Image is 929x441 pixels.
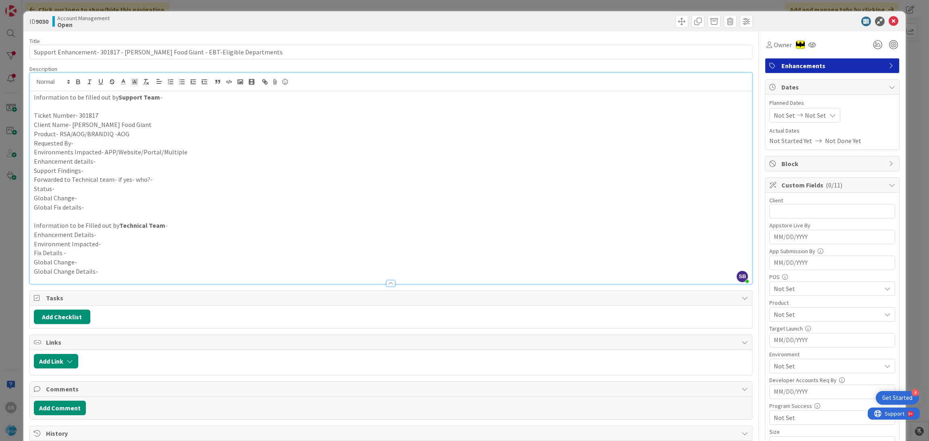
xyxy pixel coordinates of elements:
[876,391,919,405] div: Open Get Started checklist, remaining modules: 4
[781,159,885,168] span: Block
[826,181,842,189] span: ( 0/11 )
[882,394,912,402] div: Get Started
[34,267,748,276] p: Global Change Details-
[774,230,891,244] input: MM/DD/YYYY
[46,429,738,438] span: History
[769,300,895,306] div: Product
[119,221,165,229] strong: Technical Team
[825,136,861,146] span: Not Done Yet
[774,333,891,347] input: MM/DD/YYYY
[781,61,885,71] span: Enhancements
[774,110,795,120] span: Not Set
[34,310,90,324] button: Add Checklist
[796,40,805,49] img: AC
[769,377,895,383] div: Developer Accounts Req By
[35,17,48,25] b: 9030
[912,389,919,396] div: 4
[34,354,78,368] button: Add Link
[769,429,895,435] div: Size
[34,129,748,139] p: Product- RSA/AOG/BRANDIQ -AOG
[769,248,895,254] div: App Submission By
[769,136,812,146] span: Not Started Yet
[737,271,748,282] span: SB
[34,221,748,230] p: Information to be Filled out by -
[34,139,748,148] p: Requested By-
[34,401,86,415] button: Add Comment
[769,352,895,357] div: Environment
[34,120,748,129] p: Client Name- [PERSON_NAME] Food Giant
[774,361,881,371] span: Not Set
[46,293,738,303] span: Tasks
[34,239,748,249] p: Environment Impacted-
[781,180,885,190] span: Custom Fields
[769,197,783,204] label: Client
[34,157,748,166] p: Enhancement details-
[34,230,748,239] p: Enhancement Details-
[769,99,895,107] span: Planned Dates
[774,413,881,422] span: Not Set
[774,40,792,50] span: Owner
[34,111,748,120] p: Ticket Number- 301817
[57,21,110,28] b: Open
[34,175,748,184] p: Forwarded to Technical team- if yes- who?-
[46,337,738,347] span: Links
[29,65,57,73] span: Description
[34,93,748,102] p: Information to be filled out by -
[17,1,37,11] span: Support
[805,110,826,120] span: Not Set
[769,274,895,280] div: POS
[774,284,881,293] span: Not Set
[769,326,895,331] div: Target Launch
[34,166,748,175] p: Support Findings-
[57,15,110,21] span: Account Management
[769,127,895,135] span: Actual Dates
[774,256,891,270] input: MM/DD/YYYY
[34,248,748,258] p: Fix Details -
[34,258,748,267] p: Global Change-
[34,148,748,157] p: Environments Impacted- APP/Website/Portal/Multiple
[34,203,748,212] p: Global Fix details-
[29,37,40,45] label: Title
[34,184,748,193] p: Status-
[769,223,895,228] div: Appstore Live By
[46,384,738,394] span: Comments
[774,385,891,399] input: MM/DD/YYYY
[769,403,895,409] div: Program Success
[41,3,45,10] div: 9+
[29,45,753,59] input: type card name here...
[774,310,881,319] span: Not Set
[34,193,748,203] p: Global Change-
[119,93,160,101] strong: Support Team
[781,82,885,92] span: Dates
[29,17,48,26] span: ID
